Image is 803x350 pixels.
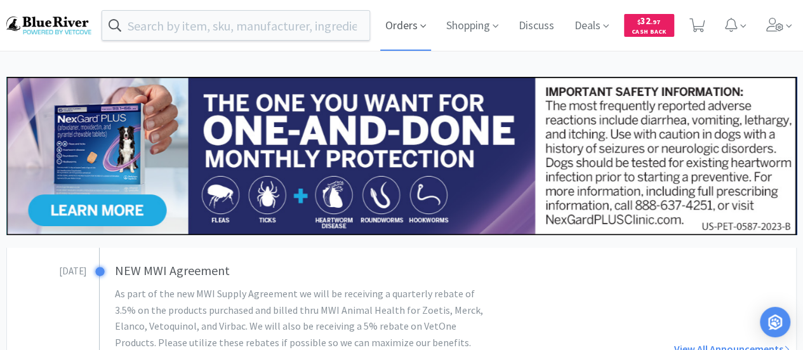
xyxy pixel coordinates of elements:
[637,15,660,27] span: 32
[514,20,559,32] a: Discuss
[7,260,86,279] h3: [DATE]
[102,11,369,40] input: Search by item, sku, manufacturer, ingredient, size...
[632,29,667,37] span: Cash Back
[6,17,91,34] img: b17b0d86f29542b49a2f66beb9ff811a.png
[637,18,640,26] span: $
[624,8,674,43] a: $32.97Cash Back
[115,260,533,281] h3: NEW MWI Agreement
[6,77,797,235] img: 24562ba5414042f391a945fa418716b7_350.jpg
[651,18,660,26] span: . 97
[760,307,790,337] div: Open Intercom Messenger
